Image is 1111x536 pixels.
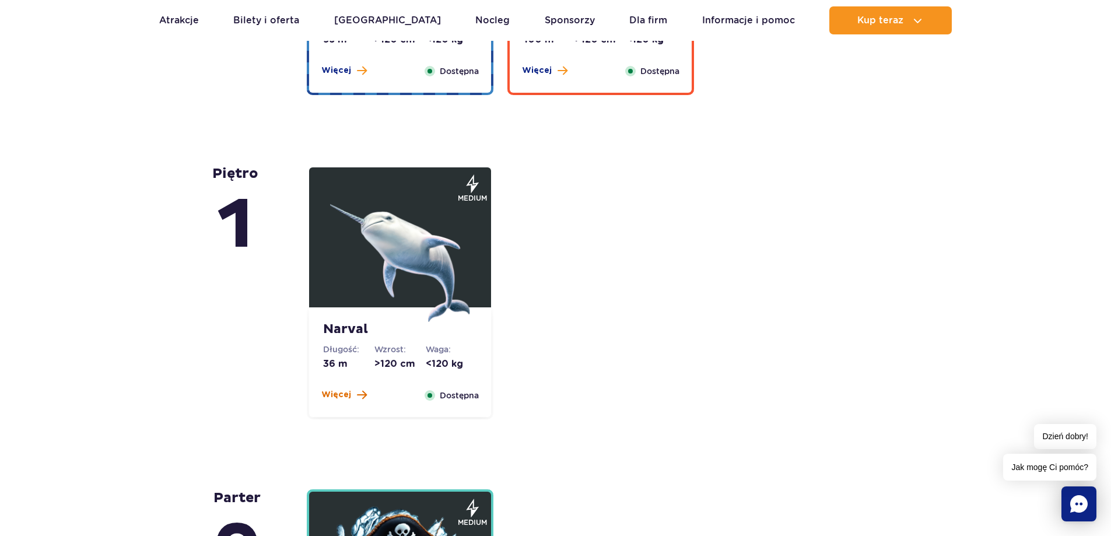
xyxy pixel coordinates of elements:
span: Więcej [321,65,351,76]
span: Dzień dobry! [1034,424,1096,449]
a: Bilety i oferta [233,6,299,34]
strong: Narval [323,321,477,338]
a: Informacje i pomoc [702,6,795,34]
span: Kup teraz [857,15,903,26]
span: Dostępna [640,65,679,78]
span: medium [458,193,487,204]
dd: <120 kg [426,358,477,370]
dt: Wzrost: [374,344,426,355]
span: Dostępna [440,389,479,402]
span: Dostępna [440,65,479,78]
dd: >120 cm [374,358,426,370]
span: medium [458,517,487,528]
button: Kup teraz [829,6,952,34]
a: [GEOGRAPHIC_DATA] [334,6,441,34]
strong: piętro [212,165,258,269]
a: Sponsorzy [545,6,595,34]
dt: Waga: [426,344,477,355]
span: 1 [212,183,258,269]
dd: 36 m [323,358,374,370]
a: Nocleg [475,6,510,34]
span: Więcej [522,65,552,76]
button: Więcej [321,389,367,401]
span: Jak mogę Ci pomóc? [1003,454,1096,481]
span: Więcej [321,389,351,401]
button: Więcej [321,65,367,76]
a: Dla firm [629,6,667,34]
dt: Długość: [323,344,374,355]
button: Więcej [522,65,567,76]
a: Atrakcje [159,6,199,34]
img: 683e9ee72ae01980619394.png [330,182,470,322]
div: Chat [1061,486,1096,521]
